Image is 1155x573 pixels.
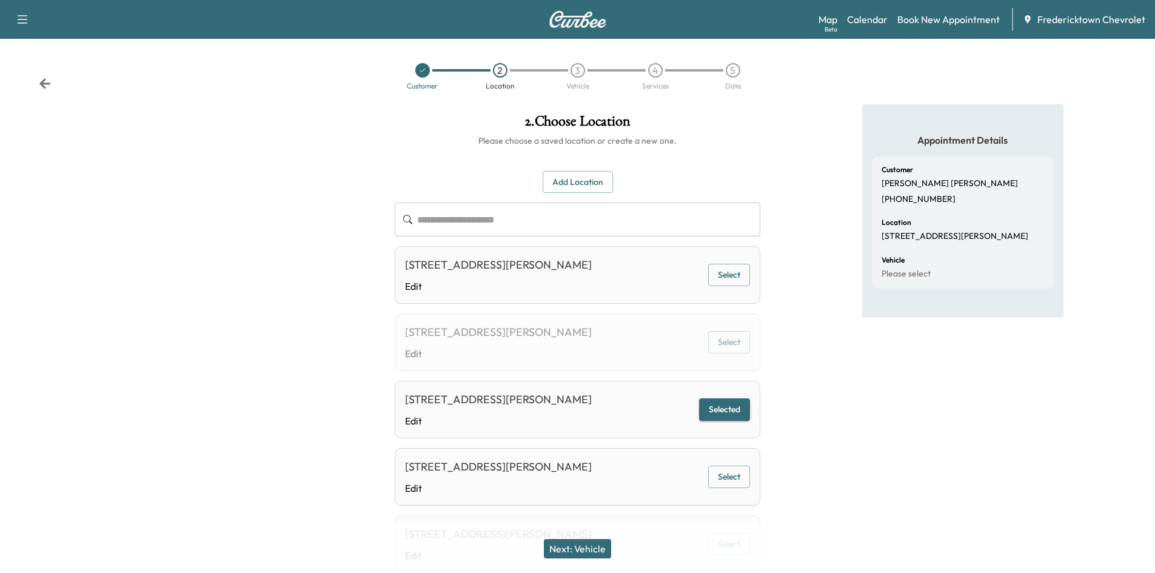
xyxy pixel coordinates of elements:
[882,194,956,205] p: [PHONE_NUMBER]
[708,264,750,286] button: Select
[882,269,931,280] p: Please select
[699,398,750,421] button: Selected
[882,219,911,226] h6: Location
[405,346,592,361] a: Edit
[882,178,1018,189] p: [PERSON_NAME] [PERSON_NAME]
[395,135,760,147] h6: Please choose a saved location or create a new one.
[405,458,592,475] div: [STREET_ADDRESS][PERSON_NAME]
[493,63,507,78] div: 2
[847,12,888,27] a: Calendar
[566,82,589,90] div: Vehicle
[882,256,905,264] h6: Vehicle
[708,466,750,488] button: Select
[544,539,611,558] button: Next: Vehicle
[819,12,837,27] a: MapBeta
[825,25,837,34] div: Beta
[1037,12,1145,27] span: Fredericktown Chevrolet
[872,133,1054,147] h5: Appointment Details
[543,171,613,193] button: Add Location
[897,12,1000,27] a: Book New Appointment
[405,391,592,408] div: [STREET_ADDRESS][PERSON_NAME]
[405,256,592,273] div: [STREET_ADDRESS][PERSON_NAME]
[39,78,51,90] div: Back
[725,82,741,90] div: Date
[708,331,750,354] button: Select
[486,82,515,90] div: Location
[571,63,585,78] div: 3
[882,166,913,173] h6: Customer
[882,231,1028,242] p: [STREET_ADDRESS][PERSON_NAME]
[405,279,592,293] a: Edit
[407,82,438,90] div: Customer
[642,82,669,90] div: Services
[395,114,760,135] h1: 2 . Choose Location
[405,481,592,495] a: Edit
[648,63,663,78] div: 4
[405,414,592,428] a: Edit
[726,63,740,78] div: 5
[549,11,607,28] img: Curbee Logo
[405,324,592,341] div: [STREET_ADDRESS][PERSON_NAME]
